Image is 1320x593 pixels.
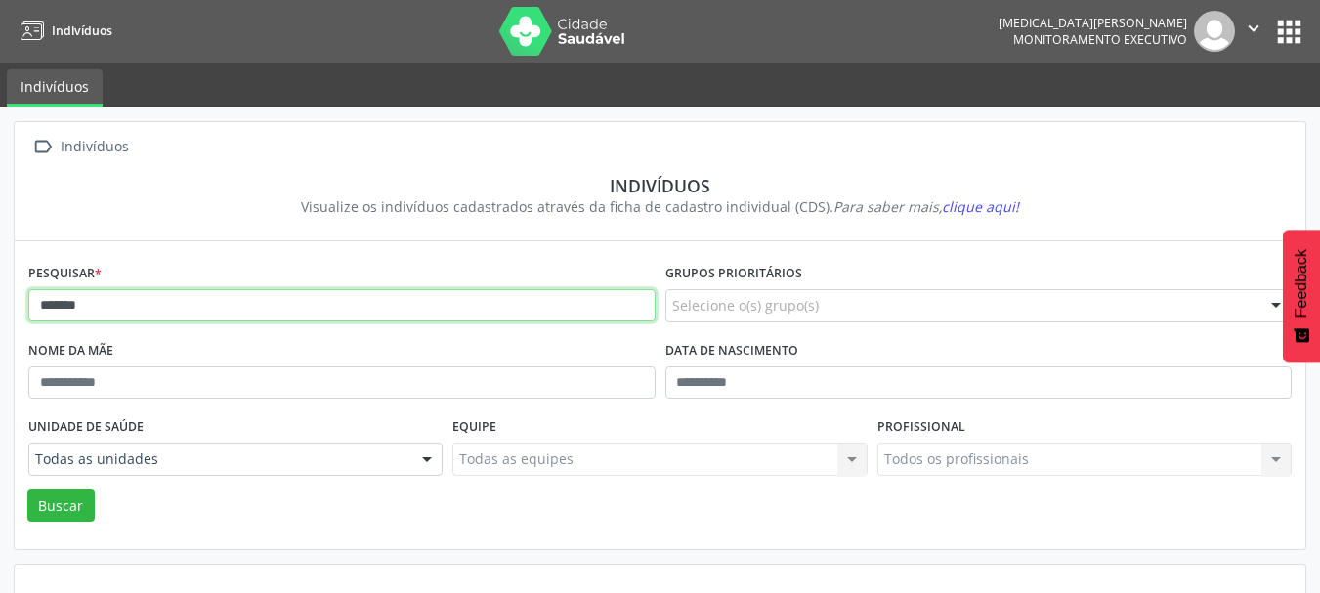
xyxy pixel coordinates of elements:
[28,259,102,289] label: Pesquisar
[42,175,1278,196] div: Indivíduos
[1013,31,1187,48] span: Monitoramento Executivo
[7,69,103,107] a: Indivíduos
[999,15,1187,31] div: [MEDICAL_DATA][PERSON_NAME]
[665,336,798,366] label: Data de nascimento
[672,295,819,316] span: Selecione o(s) grupo(s)
[1283,230,1320,362] button: Feedback - Mostrar pesquisa
[452,412,496,443] label: Equipe
[1293,249,1310,318] span: Feedback
[833,197,1019,216] i: Para saber mais,
[28,133,57,161] i: 
[42,196,1278,217] div: Visualize os indivíduos cadastrados através da ficha de cadastro individual (CDS).
[14,15,112,47] a: Indivíduos
[1272,15,1306,49] button: apps
[35,449,403,469] span: Todas as unidades
[28,412,144,443] label: Unidade de saúde
[27,489,95,523] button: Buscar
[1243,18,1264,39] i: 
[28,336,113,366] label: Nome da mãe
[1194,11,1235,52] img: img
[28,133,132,161] a:  Indivíduos
[877,412,965,443] label: Profissional
[1235,11,1272,52] button: 
[665,259,802,289] label: Grupos prioritários
[52,22,112,39] span: Indivíduos
[57,133,132,161] div: Indivíduos
[942,197,1019,216] span: clique aqui!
